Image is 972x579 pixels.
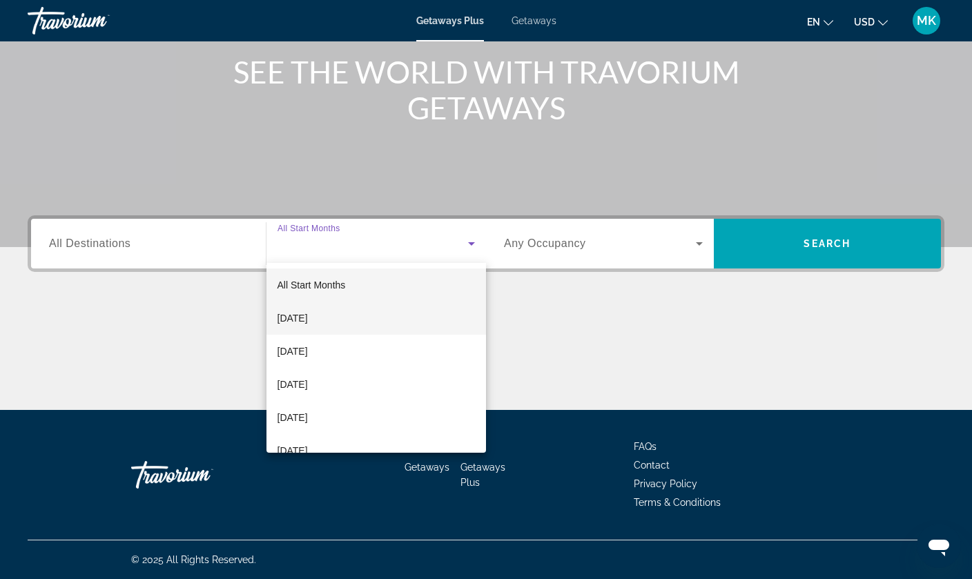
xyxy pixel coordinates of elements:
[278,343,308,360] span: [DATE]
[917,524,961,568] iframe: Button to launch messaging window
[278,409,308,426] span: [DATE]
[278,376,308,393] span: [DATE]
[278,310,308,326] span: [DATE]
[278,279,346,291] span: All Start Months
[278,442,308,459] span: [DATE]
